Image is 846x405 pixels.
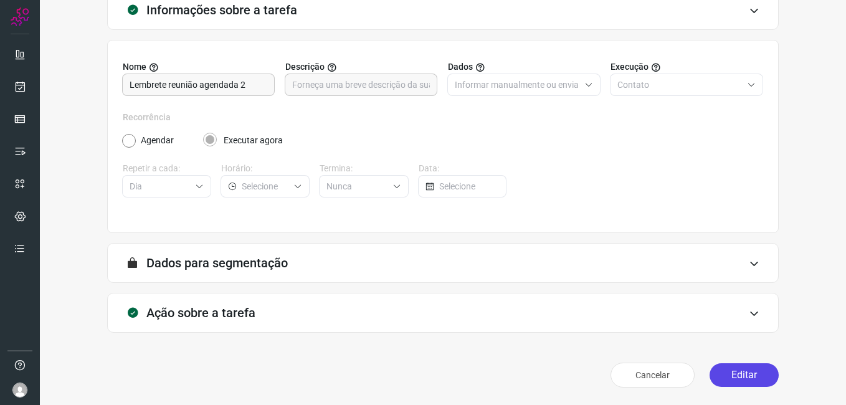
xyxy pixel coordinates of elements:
[455,74,579,95] input: Selecione o tipo de envio
[448,60,473,74] span: Dados
[326,176,387,197] input: Selecione
[130,176,190,197] input: Selecione
[710,363,779,387] button: Editar
[292,74,430,95] input: Forneça uma breve descrição da sua tarefa.
[439,176,499,197] input: Selecione
[611,60,649,74] span: Execução
[242,176,288,197] input: Selecione
[221,162,310,175] label: Horário:
[320,162,408,175] label: Termina:
[617,74,742,95] input: Selecione o tipo de envio
[146,255,288,270] h3: Dados para segmentação
[123,60,146,74] span: Nome
[146,2,297,17] h3: Informações sobre a tarefa
[123,162,211,175] label: Repetir a cada:
[146,305,255,320] h3: Ação sobre a tarefa
[12,383,27,398] img: avatar-user-boy.jpg
[224,134,283,147] label: Executar agora
[285,60,325,74] span: Descrição
[611,363,695,388] button: Cancelar
[419,162,507,175] label: Data:
[141,134,174,147] label: Agendar
[130,74,267,95] input: Digite o nome para a sua tarefa.
[11,7,29,26] img: Logo
[123,111,763,124] label: Recorrência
